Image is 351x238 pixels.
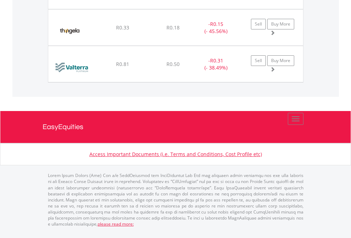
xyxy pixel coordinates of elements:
a: Sell [251,19,266,29]
span: R0.31 [210,57,223,64]
p: Lorem Ipsum Dolors (Ame) Con a/e SeddOeiusmod tem InciDiduntut Lab Etd mag aliquaen admin veniamq... [48,172,303,227]
a: Sell [251,55,266,66]
img: EQU.ZA.TGA.png [52,18,88,44]
a: Access Important Documents (i.e. Terms and Conditions, Cost Profile etc) [89,151,262,157]
span: R0.18 [166,24,180,31]
div: - (- 45.56%) [194,21,238,35]
span: R0.33 [116,24,129,31]
a: Buy More [267,19,294,29]
a: EasyEquities [43,111,309,143]
span: R0.50 [166,61,180,67]
a: Buy More [267,55,294,66]
img: EQU.ZA.VAL.png [52,55,93,80]
span: R0.81 [116,61,129,67]
div: - (- 38.49%) [194,57,238,71]
span: R0.15 [210,21,223,27]
a: please read more: [98,221,134,227]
